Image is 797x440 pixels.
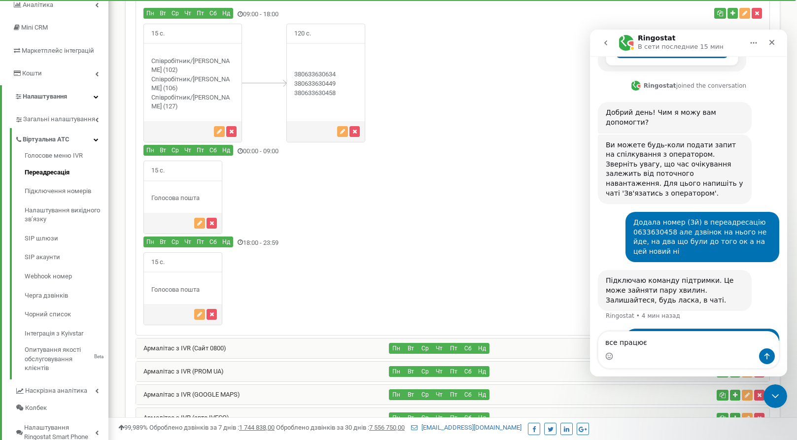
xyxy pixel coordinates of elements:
[207,237,220,247] button: Сб
[181,8,194,19] button: Чт
[144,253,172,272] span: 15 с.
[219,8,233,19] button: Нд
[417,412,432,423] button: Ср
[239,424,275,431] u: 1 744 838,00
[389,389,404,400] button: Пн
[22,69,42,77] span: Кошти
[475,412,489,423] button: Нд
[25,229,108,248] a: SIP шлюзи
[144,194,222,203] div: Голосова пошта
[144,161,172,180] span: 15 с.
[136,237,558,250] div: 18:00 - 23:59
[15,108,108,128] a: Загальні налаштування
[460,343,475,354] button: Сб
[460,389,475,400] button: Сб
[194,145,207,156] button: Пт
[403,366,418,377] button: Вт
[23,115,95,124] span: Загальні налаштування
[432,389,447,400] button: Чт
[446,412,461,423] button: Пт
[417,366,432,377] button: Ср
[475,343,489,354] button: Нд
[25,386,87,396] span: Наскрізна аналітика
[144,57,242,111] div: Співробітник/[PERSON_NAME] (102) Співробітник/[PERSON_NAME] (106) Співробітник/[PERSON_NAME] (127)
[21,24,48,31] span: Mini CRM
[157,145,169,156] button: Вт
[25,182,108,201] a: Підключення номерів
[446,366,461,377] button: Пт
[23,93,67,100] span: Налаштування
[207,145,220,156] button: Сб
[136,414,229,421] a: Армалітас з IVR (авто IVECO)
[25,151,108,163] a: Голосове меню IVR
[143,8,157,19] button: Пн
[157,237,169,247] button: Вт
[144,285,222,295] div: Голосова пошта
[136,368,224,375] a: Армалітас з IVR (PROM UA)
[460,366,475,377] button: Сб
[432,412,447,423] button: Чт
[763,384,787,408] iframe: Intercom live chat
[157,8,169,19] button: Вт
[403,343,418,354] button: Вт
[118,424,148,431] span: 99,989%
[22,47,94,54] span: Маркетплейс інтеграцій
[446,343,461,354] button: Пт
[411,424,521,431] a: [EMAIL_ADDRESS][DOMAIN_NAME]
[389,412,404,423] button: Пн
[25,324,108,343] a: Інтеграція з Kyivstar
[25,248,108,267] a: SIP акаунти
[136,145,558,158] div: 00:00 - 09:00
[144,24,172,43] span: 15 с.
[590,30,787,376] iframe: Intercom live chat
[15,379,108,400] a: Наскрізна аналітика
[369,424,405,431] u: 7 556 750,00
[169,8,182,19] button: Ср
[194,8,207,19] button: Пт
[23,1,53,8] span: Аналiтика
[417,343,432,354] button: Ср
[25,201,108,229] a: Налаштування вихідного зв’язку
[446,389,461,400] button: Пт
[207,8,220,19] button: Сб
[25,286,108,305] a: Черга дзвінків
[136,8,558,21] div: 09:00 - 18:00
[432,343,447,354] button: Чт
[25,305,108,324] a: Чорний список
[403,412,418,423] button: Вт
[194,237,207,247] button: Пт
[287,24,318,43] span: 120 с.
[25,267,108,286] a: Webhook номер
[23,135,69,144] span: Віртуальна АТС
[15,128,108,148] a: Віртуальна АТС
[25,163,108,182] a: Переадресація
[475,366,489,377] button: Нд
[15,400,108,417] a: Колбек
[136,344,226,352] a: Армалітас з IVR (Сайт 0800)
